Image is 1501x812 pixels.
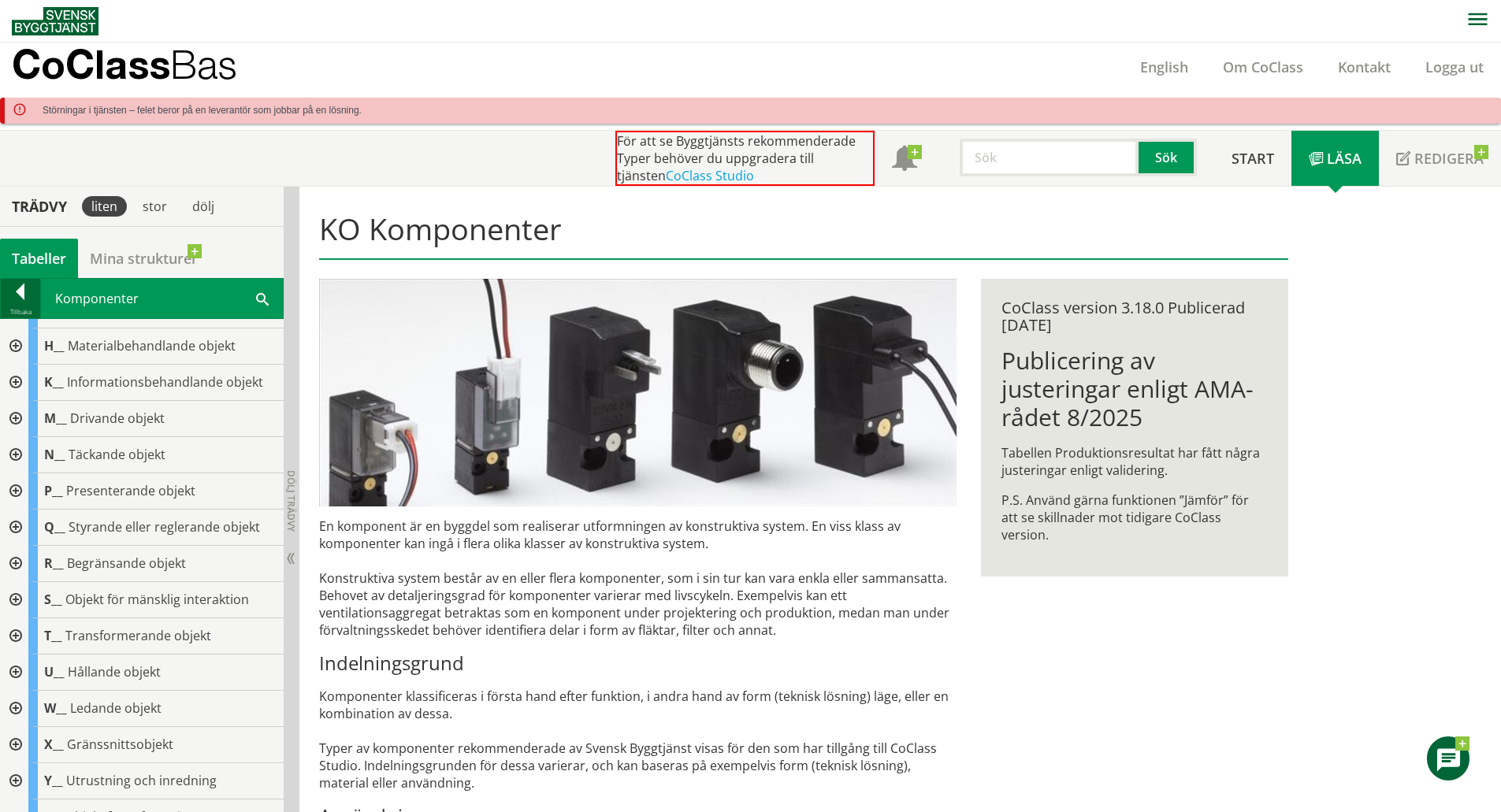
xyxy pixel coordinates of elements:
[68,663,161,680] span: Hållande objekt
[1001,347,1267,432] h1: Publicering av justeringar enligt AMA-rådet 8/2025
[44,772,63,789] span: Y__
[65,627,211,644] span: Transformerande objekt
[44,699,67,717] span: W__
[1001,444,1267,479] p: Tabellen Produktionsresultat har fått några justeringar enligt validering.
[44,410,67,427] span: M__
[66,482,195,499] span: Presenterande objekt
[70,699,162,717] span: Ledande objekt
[319,651,957,675] h3: Indelningsgrund
[44,482,63,499] span: P__
[615,131,875,186] div: För att se Byggtjänsts rekommenderade Typer behöver du uppgradera till tjänsten
[666,167,754,184] a: CoClass Studio
[1123,57,1206,76] a: English
[319,211,1287,260] h1: KO Komponenter
[66,772,217,789] span: Utrustning och inredning
[1206,57,1321,76] a: Om CoClass
[1001,299,1267,334] div: CoClass version 3.18.0 Publicerad [DATE]
[12,43,271,91] a: CoClassBas
[44,446,65,463] span: N__
[44,337,65,354] span: H__
[183,196,224,217] div: dölj
[1408,57,1501,76] a: Logga ut
[69,446,165,463] span: Täckande objekt
[1327,149,1362,168] span: Läsa
[67,736,173,753] span: Gränssnittsobjekt
[69,518,260,536] span: Styrande eller reglerande objekt
[960,139,1139,176] input: Sök
[44,554,64,572] span: R__
[170,41,237,87] span: Bas
[1001,491,1267,543] p: P.S. Använd gärna funktionen ”Jämför” för att se skillnader mot tidigare CoClass version.
[44,663,65,680] span: U__
[284,470,298,532] span: Dölj trädvy
[41,279,283,318] div: Komponenter
[44,591,62,608] span: S__
[44,518,65,536] span: Q__
[67,373,263,391] span: Informationsbehandlande objekt
[1291,131,1379,186] a: Läsa
[70,410,165,427] span: Drivande objekt
[12,55,237,73] p: CoClass
[1321,57,1408,76] a: Kontakt
[1139,139,1197,176] button: Sök
[1414,149,1484,168] span: Redigera
[1,306,40,318] div: Tillbaka
[1214,131,1291,186] a: Start
[12,7,98,35] img: Svensk Byggtjänst
[319,279,957,506] img: pilotventiler.jpg
[44,736,64,753] span: X__
[82,196,127,217] div: liten
[44,627,62,644] span: T__
[67,554,186,572] span: Begränsande objekt
[256,290,269,306] span: Sök i tabellen
[3,198,76,215] div: Trädvy
[133,196,176,217] div: stor
[1232,149,1274,168] span: Start
[78,239,210,278] a: Mina strukturer
[65,591,249,608] span: Objekt för mänsklig interaktion
[68,337,236,354] span: Materialbehandlande objekt
[892,147,917,172] span: Notifikationer
[1379,131,1501,186] a: Redigera
[44,373,64,391] span: K__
